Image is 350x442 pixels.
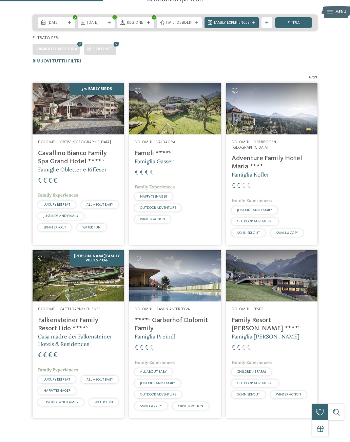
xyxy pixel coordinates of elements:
[43,401,78,404] span: JUST KIDS AND FAMILY
[140,345,143,351] span: €
[38,367,78,373] span: Family Experiences
[43,378,70,381] span: LUXURY RETREAT
[129,83,220,244] a: Cercate un hotel per famiglie? Qui troverete solo i migliori! Dolomiti – Valdaora Fameli ****ˢ Fa...
[37,47,77,51] span: Orario d'apertura
[135,345,138,351] span: €
[232,171,269,178] span: Famiglia Kofler
[129,250,220,418] a: Cercate un hotel per famiglie? Qui troverete solo i migliori! Dolomiti – Rasun-Anterselva ****ˢ G...
[129,250,220,301] img: Cercate un hotel per famiglie? Qui troverete solo i migliori!
[140,195,167,198] span: HAPPY TEENAGER
[237,382,273,385] span: OUTDOOR ADVENTURE
[140,404,162,408] span: SMALL & COSY
[242,345,246,351] span: €
[127,20,145,26] span: Regione
[33,36,59,40] span: Filtrato per:
[82,226,101,229] span: WATER FUN
[33,83,124,244] a: Cercate un hotel per famiglie? Qui troverete solo i migliori! 5% Early Birds Dolomiti – Ortisei/[...
[232,198,272,203] span: Family Experiences
[309,75,311,80] span: 6
[38,140,111,144] span: Dolomiti – Ortisei/[GEOGRAPHIC_DATA]
[43,214,78,218] span: JUST KIDS AND FAMILY
[232,345,235,351] span: €
[86,378,113,381] span: ALL ABOUT BABY
[135,169,138,176] span: €
[38,316,118,333] h4: Falkensteiner Family Resort Lido ****ˢ
[38,333,112,347] span: Casa madre dei Falkensteiner Hotels & Residences
[53,352,57,359] span: €
[237,208,272,212] span: JUST KIDS AND FAMILY
[140,169,143,176] span: €
[33,83,124,134] img: Family Spa Grand Hotel Cavallino Bianco ****ˢ
[237,231,260,235] span: SKI-IN SKI-OUT
[237,220,273,223] span: OUTDOOR ADVENTURE
[48,178,52,184] span: €
[150,345,154,351] span: €
[140,370,167,373] span: ALL ABOUT BABY
[43,389,71,392] span: HAPPY TEENAGER
[232,360,272,365] span: Family Experiences
[150,169,154,176] span: €
[288,21,300,25] span: filtra
[232,333,299,340] span: Famiglia [PERSON_NAME]
[43,352,47,359] span: €
[135,140,175,144] span: Dolomiti – Valdaora
[129,83,220,134] img: Cercate un hotel per famiglie? Qui troverete solo i migliori!
[135,333,175,340] span: Famiglia Preindl
[145,169,149,176] span: €
[135,316,215,333] h4: ****ˢ Garberhof Dolomit Family
[140,382,175,385] span: JUST KIDS AND FAMILY
[232,316,312,333] h4: Family Resort [PERSON_NAME] ****ˢ
[53,178,57,184] span: €
[237,183,240,189] span: €
[38,178,42,184] span: €
[242,183,246,189] span: €
[38,192,78,198] span: Family Experiences
[232,307,264,311] span: Dolomiti – Sesto
[86,203,113,206] span: ALL ABOUT BABY
[140,206,176,209] span: OUTDOOR ADVENTURE
[38,166,107,173] span: Famiglie Obletter e Riffeser
[276,231,298,235] span: SMALL & COSY
[48,352,52,359] span: €
[135,360,175,365] span: Family Experiences
[38,149,118,166] h4: Cavallino Bianco Family Spa Grand Hotel ****ˢ
[237,345,240,351] span: €
[135,307,190,311] span: Dolomiti – Rasun-Anterselva
[38,307,100,311] span: Dolomiti – Casteldarne/Chienes
[140,218,165,221] span: WINTER ACTION
[43,178,47,184] span: €
[87,20,105,26] span: [DATE]
[232,183,235,189] span: €
[226,83,317,134] img: Adventure Family Hotel Maria ****
[226,250,317,301] img: Family Resort Rainer ****ˢ
[237,393,260,396] span: SKI-IN SKI-OUT
[166,20,192,26] span: I miei desideri
[93,47,114,51] span: Dolomiti
[214,20,249,26] span: Family Experiences
[145,345,149,351] span: €
[43,226,66,229] span: SKI-IN SKI-OUT
[276,393,301,396] span: WINTER ACTION
[135,158,174,165] span: Famiglia Gasser
[33,250,124,418] a: Cercate un hotel per famiglie? Qui troverete solo i migliori! [PERSON_NAME] Family Weeks -15% Dol...
[43,203,70,206] span: LUXURY RETREAT
[226,250,317,418] a: Cercate un hotel per famiglie? Qui troverete solo i migliori! Dolomiti – Sesto Family Resort [PER...
[135,184,175,190] span: Family Experiences
[95,401,113,404] span: WATER FUN
[232,140,277,150] span: Dolomiti – Obereggen-[GEOGRAPHIC_DATA]
[237,370,266,373] span: CHILDREN’S FARM
[232,154,312,171] h4: Adventure Family Hotel Maria ****
[38,352,42,359] span: €
[140,393,176,396] span: OUTDOOR ADVENTURE
[247,183,251,189] span: €
[33,250,124,301] img: Cercate un hotel per famiglie? Qui troverete solo i migliori!
[247,345,251,351] span: €
[47,20,65,26] span: [DATE]
[311,75,313,80] span: /
[178,404,203,408] span: WINTER ACTION
[226,83,317,244] a: Cercate un hotel per famiglie? Qui troverete solo i migliori! Dolomiti – Obereggen-[GEOGRAPHIC_DA...
[313,75,317,80] span: 27
[33,59,81,63] span: Rimuovi tutti i filtri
